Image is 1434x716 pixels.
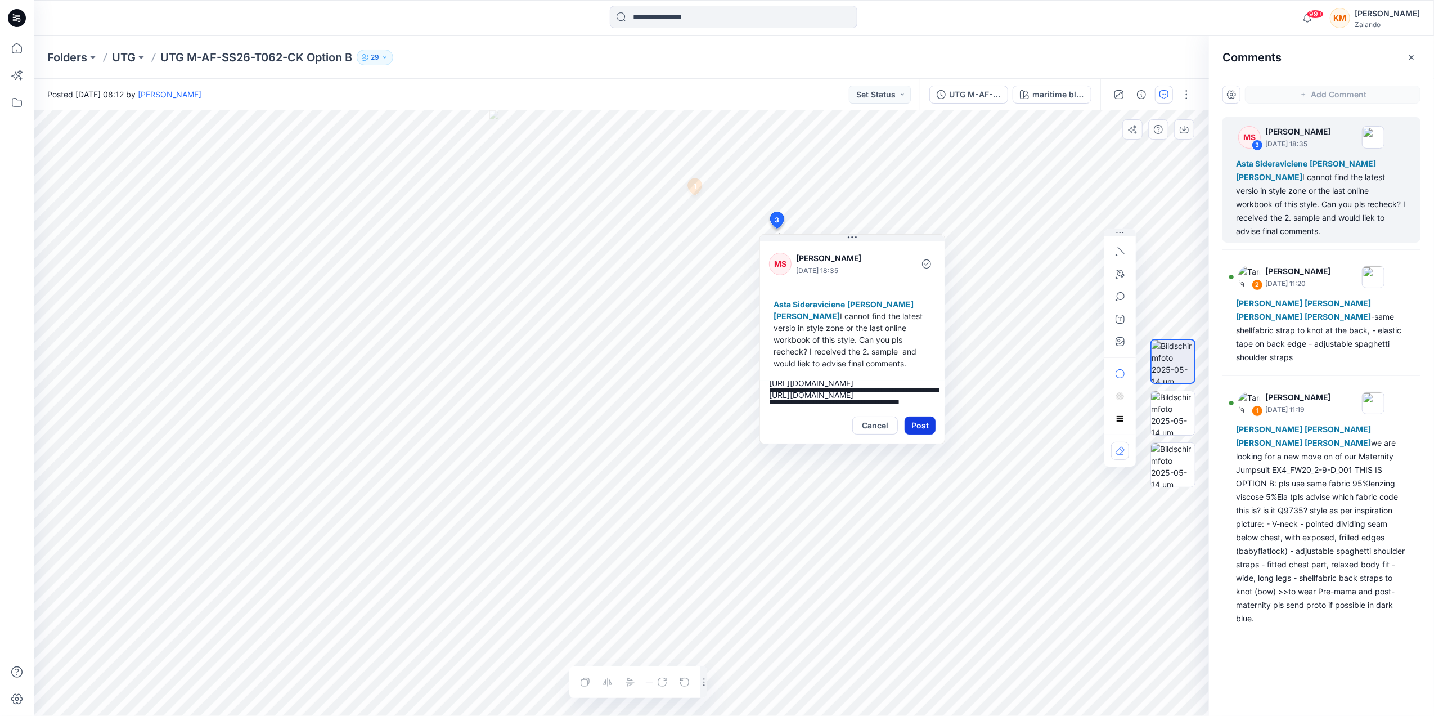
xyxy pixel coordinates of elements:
img: Tania Baumeister-Hanff [1238,266,1261,288]
span: 99+ [1307,10,1324,19]
div: I cannot find the latest versio in style zone or the last online workbook of this style. Can you ... [1236,157,1407,238]
button: 29 [357,50,393,65]
span: Asta Sideraviciene [1236,159,1307,168]
span: 3 [775,215,779,225]
span: [PERSON_NAME] [1305,298,1371,308]
img: Tania Baumeister-Hanff [1238,392,1261,414]
button: UTG M-AF-SS26-T062-CK Option A [929,86,1008,104]
p: [DATE] 11:19 [1265,404,1330,415]
div: MS [1238,126,1261,149]
span: Posted [DATE] 08:12 by [47,88,201,100]
img: Bildschirmfoto 2025-05-14 um 09.58.08 [1151,443,1195,487]
div: maritime blue [1032,88,1084,101]
p: [DATE] 18:35 [796,265,888,276]
p: [DATE] 18:35 [1265,138,1330,150]
div: 1 [1252,405,1263,417]
span: [PERSON_NAME] [847,299,914,309]
div: 2 [1252,279,1263,290]
span: [PERSON_NAME] [1305,424,1371,434]
span: Asta Sideraviciene [774,299,845,309]
img: Bildschirmfoto 2025-05-14 um 09.57.55 [1151,391,1195,435]
h2: Comments [1222,51,1282,64]
div: we are looking for a new move on of our Maternity Jumpsuit EX4_FW20_2-9-D_001 THIS IS OPTION B: p... [1236,423,1407,625]
div: I cannot find the latest versio in style zone or the last online workbook of this style. Can you ... [769,294,936,374]
span: [PERSON_NAME] [1305,438,1371,447]
button: Details [1132,86,1150,104]
div: -same shellfabric strap to knot at the back, - elastic tape on back edge - adjustable spaghetti s... [1236,297,1407,364]
div: 3 [1252,140,1263,151]
p: [PERSON_NAME] [796,252,888,265]
div: [PERSON_NAME] [1355,7,1420,20]
p: 29 [371,51,379,64]
img: Bildschirmfoto 2025-05-14 um 09.58.00 [1152,340,1194,383]
p: [PERSON_NAME] [1265,125,1330,138]
span: [PERSON_NAME] [1310,159,1376,168]
p: [PERSON_NAME] [1265,265,1330,278]
span: [PERSON_NAME] [1236,438,1302,447]
span: [PERSON_NAME] [1236,312,1302,321]
p: [PERSON_NAME] [1265,391,1330,404]
span: [PERSON_NAME] [1236,298,1302,308]
span: [PERSON_NAME] [774,311,840,321]
a: UTG [112,50,136,65]
button: maritime blue [1013,86,1091,104]
span: [PERSON_NAME] [1305,312,1371,321]
a: [PERSON_NAME] [138,89,201,99]
a: Folders [47,50,87,65]
div: UTG M-AF-SS26-T062-CK Option A [949,88,1001,101]
div: Zalando [1355,20,1420,29]
button: Add Comment [1245,86,1420,104]
span: [PERSON_NAME] [1236,424,1302,434]
button: Post [905,417,936,435]
div: KM [1330,8,1350,28]
button: Cancel [852,417,898,435]
div: MS [769,253,792,275]
span: [PERSON_NAME] [1236,172,1302,182]
p: UTG M-AF-SS26-T062-CK Option B [160,50,352,65]
p: [DATE] 11:20 [1265,278,1330,289]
